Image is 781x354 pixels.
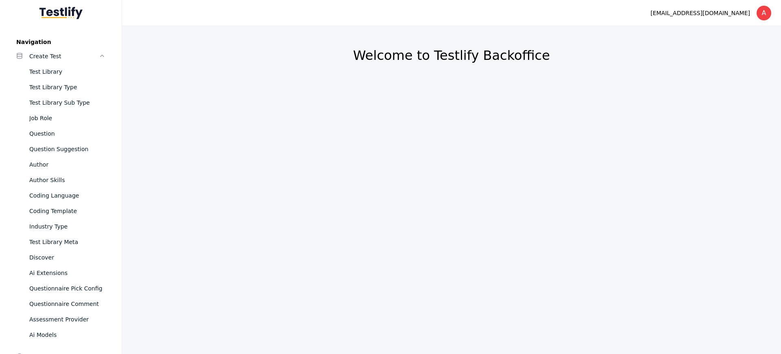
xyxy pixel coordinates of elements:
[10,250,112,265] a: Discover
[10,95,112,110] a: Test Library Sub Type
[142,47,761,64] h2: Welcome to Testlify Backoffice
[10,312,112,327] a: Assessment Provider
[29,299,105,309] div: Questionnaire Comment
[29,129,105,139] div: Question
[10,110,112,126] a: Job Role
[29,191,105,200] div: Coding Language
[29,67,105,77] div: Test Library
[29,51,99,61] div: Create Test
[10,79,112,95] a: Test Library Type
[29,160,105,169] div: Author
[29,284,105,293] div: Questionnaire Pick Config
[10,203,112,219] a: Coding Template
[29,253,105,262] div: Discover
[10,219,112,234] a: Industry Type
[29,206,105,216] div: Coding Template
[10,296,112,312] a: Questionnaire Comment
[29,222,105,231] div: Industry Type
[10,265,112,281] a: Ai Extensions
[29,330,105,340] div: Ai Models
[10,281,112,296] a: Questionnaire Pick Config
[10,64,112,79] a: Test Library
[29,314,105,324] div: Assessment Provider
[29,237,105,247] div: Test Library Meta
[10,172,112,188] a: Author Skills
[10,234,112,250] a: Test Library Meta
[29,98,105,108] div: Test Library Sub Type
[39,7,83,19] img: Testlify - Backoffice
[29,144,105,154] div: Question Suggestion
[29,175,105,185] div: Author Skills
[650,8,750,18] div: [EMAIL_ADDRESS][DOMAIN_NAME]
[10,141,112,157] a: Question Suggestion
[10,126,112,141] a: Question
[10,188,112,203] a: Coding Language
[10,157,112,172] a: Author
[10,327,112,343] a: Ai Models
[29,113,105,123] div: Job Role
[29,82,105,92] div: Test Library Type
[757,6,771,20] div: A
[29,268,105,278] div: Ai Extensions
[10,39,112,45] label: Navigation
